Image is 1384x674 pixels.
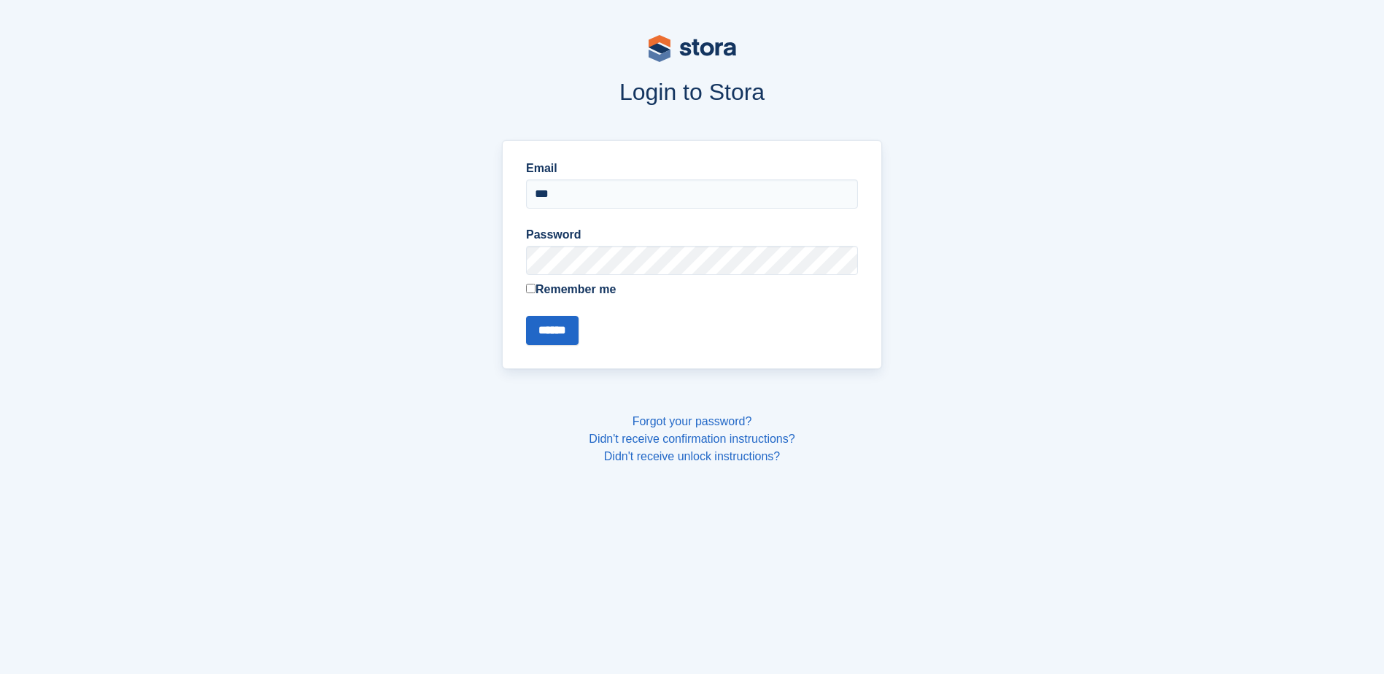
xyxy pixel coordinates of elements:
[224,79,1161,105] h1: Login to Stora
[649,35,736,62] img: stora-logo-53a41332b3708ae10de48c4981b4e9114cc0af31d8433b30ea865607fb682f29.svg
[633,415,752,427] a: Forgot your password?
[526,284,536,293] input: Remember me
[526,281,858,298] label: Remember me
[589,433,795,445] a: Didn't receive confirmation instructions?
[526,160,858,177] label: Email
[526,226,858,244] label: Password
[604,450,780,462] a: Didn't receive unlock instructions?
